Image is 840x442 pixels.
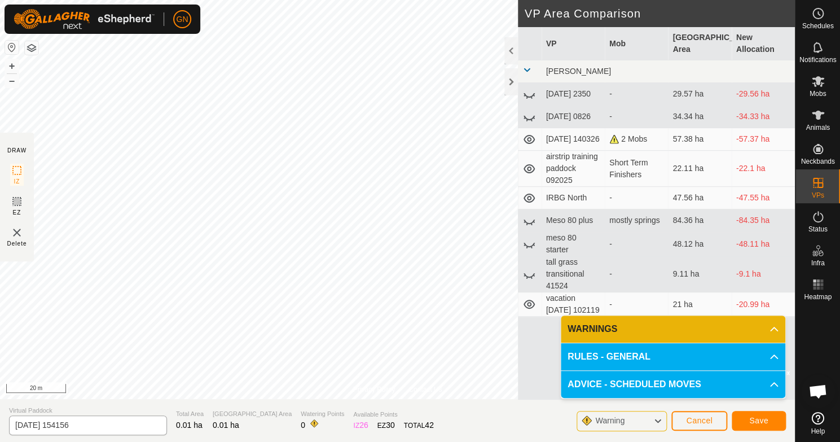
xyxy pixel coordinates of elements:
[668,27,731,60] th: [GEOGRAPHIC_DATA] Area
[546,67,611,76] span: [PERSON_NAME]
[686,416,713,425] span: Cancel
[749,416,768,425] span: Save
[353,384,395,395] a: Privacy Policy
[213,421,239,430] span: 0.01 ha
[804,294,832,300] span: Heatmap
[799,56,836,63] span: Notifications
[176,421,203,430] span: 0.01 ha
[668,83,731,106] td: 29.57 ha
[732,128,795,151] td: -57.37 ha
[605,27,668,60] th: Mob
[609,299,663,310] div: -
[542,292,605,317] td: vacation [DATE] 102119
[377,419,395,431] div: EZ
[732,106,795,128] td: -34.33 ha
[609,238,663,250] div: -
[595,416,624,425] span: Warning
[671,411,727,431] button: Cancel
[353,419,368,431] div: IZ
[795,408,840,439] a: Help
[561,316,785,343] p-accordion-header: WARNINGS
[408,384,442,395] a: Contact Us
[5,74,19,87] button: –
[425,421,434,430] span: 42
[7,146,27,155] div: DRAW
[732,209,795,232] td: -84.35 ha
[732,151,795,187] td: -22.1 ha
[568,322,617,336] span: WARNINGS
[213,409,292,419] span: [GEOGRAPHIC_DATA] Area
[14,177,20,186] span: IZ
[806,124,830,131] span: Animals
[609,157,663,181] div: Short Term Finishers
[811,260,824,266] span: Infra
[7,239,27,248] span: Delete
[802,23,833,29] span: Schedules
[609,111,663,122] div: -
[609,88,663,100] div: -
[732,292,795,317] td: -20.99 ha
[353,410,433,419] span: Available Points
[525,7,795,20] h2: VP Area Comparison
[176,409,204,419] span: Total Area
[301,421,305,430] span: 0
[5,41,19,54] button: Reset Map
[13,208,21,217] span: EZ
[732,256,795,292] td: -9.1 ha
[568,378,701,391] span: ADVICE - SCHEDULED MOVES
[668,232,731,256] td: 48.12 ha
[542,27,605,60] th: VP
[668,209,731,232] td: 84.36 ha
[668,187,731,209] td: 47.56 ha
[732,411,786,431] button: Save
[542,187,605,209] td: IRBG North
[811,428,825,435] span: Help
[668,292,731,317] td: 21 ha
[542,83,605,106] td: [DATE] 2350
[668,128,731,151] td: 57.38 ha
[668,106,731,128] td: 34.34 ha
[732,83,795,106] td: -29.56 ha
[568,350,650,364] span: RULES - GENERAL
[609,268,663,280] div: -
[5,59,19,73] button: +
[542,209,605,232] td: Meso 80 plus
[542,151,605,187] td: airstrip training paddock 092025
[801,158,834,165] span: Neckbands
[561,343,785,370] p-accordion-header: RULES - GENERAL
[9,406,167,415] span: Virtual Paddock
[801,374,835,408] div: Open chat
[542,256,605,292] td: tall grass transitional 41524
[811,192,824,199] span: VPs
[542,232,605,256] td: meso 80 starter
[732,187,795,209] td: -47.55 ha
[808,226,827,233] span: Status
[10,226,24,239] img: VP
[810,90,826,97] span: Mobs
[14,9,155,29] img: Gallagher Logo
[177,14,188,25] span: GN
[668,256,731,292] td: 9.11 ha
[25,41,38,55] button: Map Layers
[668,151,731,187] td: 22.11 ha
[301,409,344,419] span: Watering Points
[609,133,663,145] div: 2 Mobs
[732,27,795,60] th: New Allocation
[359,421,368,430] span: 26
[732,232,795,256] td: -48.11 ha
[561,371,785,398] p-accordion-header: ADVICE - SCHEDULED MOVES
[404,419,434,431] div: TOTAL
[609,192,663,204] div: -
[386,421,395,430] span: 30
[609,215,663,226] div: mostly springs
[542,106,605,128] td: [DATE] 0826
[542,128,605,151] td: [DATE] 140326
